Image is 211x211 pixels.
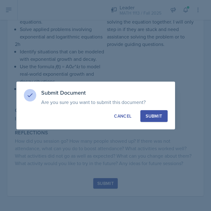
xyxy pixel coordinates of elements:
div: Submit [146,113,162,119]
p: Are you sure you want to submit this document? [41,99,168,105]
h3: Submit Document [41,89,168,97]
button: Cancel [109,110,137,122]
button: Submit [140,110,167,122]
div: Cancel [114,113,131,119]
